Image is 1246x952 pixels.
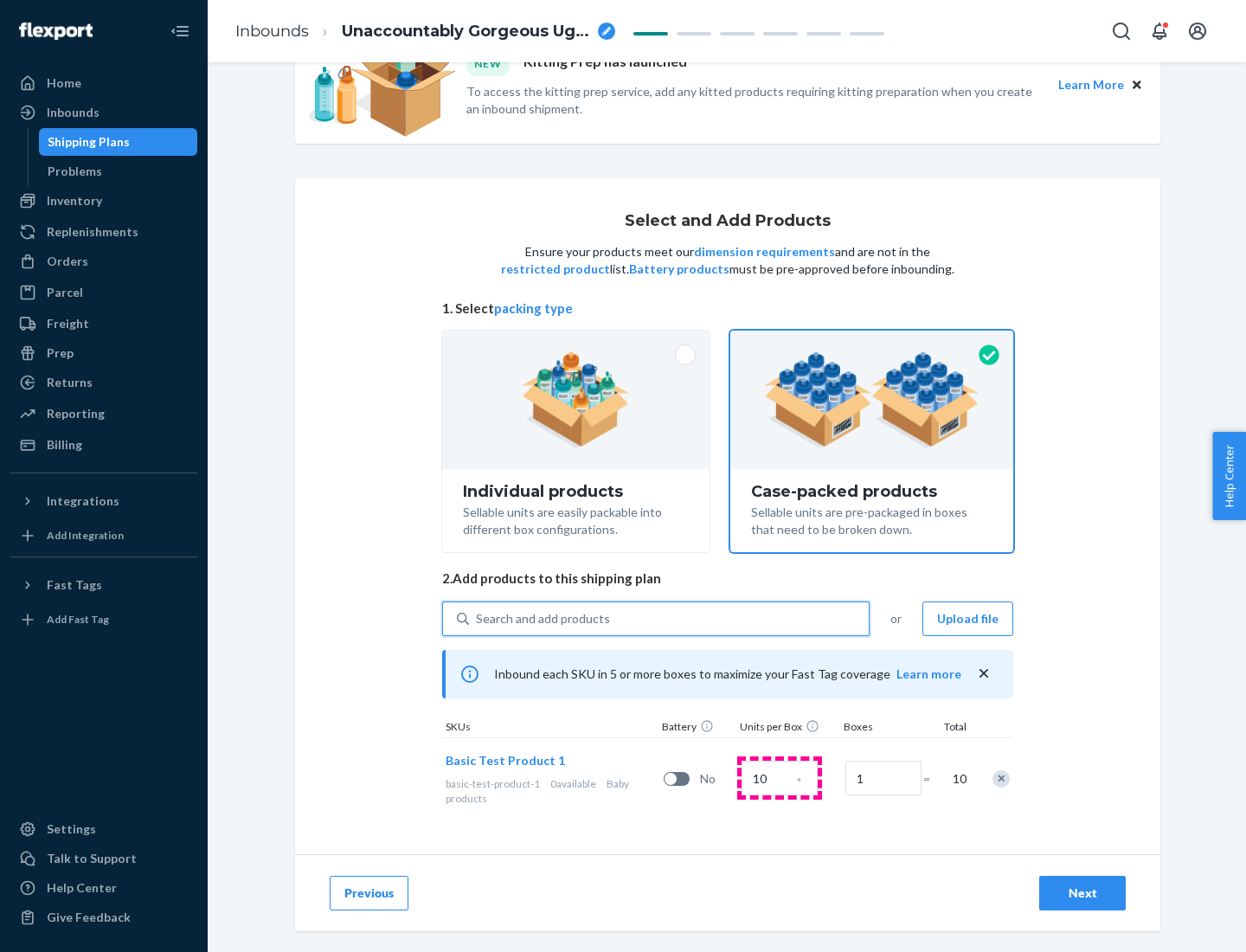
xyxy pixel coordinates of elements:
[10,487,197,515] button: Integrations
[10,904,197,931] button: Give Feedback
[896,666,961,683] button: Learn more
[1058,75,1124,94] button: Learn More
[658,719,736,737] div: Battery
[222,6,629,57] ol: breadcrumbs
[48,163,102,180] div: Problems
[330,876,408,910] button: Previous
[163,14,197,48] button: Close Navigation
[992,770,1010,788] div: Remove Item
[47,492,119,510] div: Integrations
[446,777,540,790] span: basic-test-product-1
[47,850,137,867] div: Talk to Support
[47,284,83,301] div: Parcel
[742,761,818,795] input: Case Quantity
[1212,432,1246,520] button: Help Center
[975,665,992,683] button: close
[10,187,197,215] a: Inventory
[10,248,197,275] a: Orders
[10,279,197,306] a: Parcel
[39,158,198,185] a: Problems
[922,601,1013,636] button: Upload file
[10,874,197,902] a: Help Center
[446,753,565,768] span: Basic Test Product 1
[442,719,658,737] div: SKUs
[1054,884,1111,902] div: Next
[19,23,93,40] img: Flexport logo
[10,400,197,428] a: Reporting
[47,192,102,209] div: Inventory
[10,69,197,97] a: Home
[47,820,96,838] div: Settings
[694,243,835,261] button: dimension requirements
[10,815,197,843] a: Settings
[39,128,198,156] a: Shipping Plans
[47,74,81,92] div: Home
[10,310,197,338] a: Freight
[47,374,93,391] div: Returns
[1142,14,1177,48] button: Open notifications
[629,261,729,278] button: Battery products
[1127,75,1146,94] button: Close
[466,83,1043,118] p: To access the kitting prep service, add any kitted products requiring kitting preparation when yo...
[501,261,610,278] button: restricted product
[446,752,565,769] button: Basic Test Product 1
[1104,14,1139,48] button: Open Search Box
[47,104,100,121] div: Inbounds
[923,770,941,788] span: =
[840,719,927,737] div: Boxes
[10,99,197,126] a: Inbounds
[47,223,138,241] div: Replenishments
[47,879,117,897] div: Help Center
[845,761,922,795] input: Number of boxes
[751,483,992,500] div: Case-packed products
[47,344,74,362] div: Prep
[47,528,124,543] div: Add Integration
[442,650,1013,698] div: Inbound each SKU in 5 or more boxes to maximize your Fast Tag coverage
[700,770,735,788] span: No
[927,719,970,737] div: Total
[235,22,309,41] a: Inbounds
[47,612,109,627] div: Add Fast Tag
[47,576,102,594] div: Fast Tags
[494,299,573,318] button: packing type
[463,500,689,538] div: Sellable units are easily packable into different box configurations.
[48,133,130,151] div: Shipping Plans
[10,339,197,367] a: Prep
[47,909,131,926] div: Give Feedback
[751,500,992,538] div: Sellable units are pre-packaged in boxes that need to be broken down.
[10,606,197,634] a: Add Fast Tag
[890,610,902,627] span: or
[949,770,967,788] span: 10
[47,436,82,453] div: Billing
[550,777,596,790] span: 0 available
[736,719,840,737] div: Units per Box
[47,405,105,422] div: Reporting
[499,243,956,278] p: Ensure your products meet our and are not in the list. must be pre-approved before inbounding.
[47,315,89,332] div: Freight
[625,213,831,230] h1: Select and Add Products
[523,52,687,75] p: Kitting Prep has launched
[10,218,197,246] a: Replenishments
[466,52,510,75] div: NEW
[342,21,591,43] span: Unaccountably Gorgeous Uguisu
[10,522,197,550] a: Add Integration
[1180,14,1215,48] button: Open account menu
[764,352,979,447] img: case-pack.59cecea509d18c883b923b81aeac6d0b.png
[1039,876,1126,910] button: Next
[522,352,630,447] img: individual-pack.facf35554cb0f1810c75b2bd6df2d64e.png
[10,369,197,396] a: Returns
[47,253,88,270] div: Orders
[463,483,689,500] div: Individual products
[10,431,197,459] a: Billing
[476,610,610,627] div: Search and add products
[442,299,1013,318] span: 1. Select
[446,776,657,806] div: Baby products
[10,845,197,872] a: Talk to Support
[442,569,1013,588] span: 2. Add products to this shipping plan
[10,571,197,599] button: Fast Tags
